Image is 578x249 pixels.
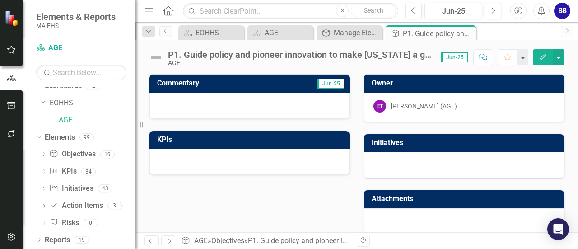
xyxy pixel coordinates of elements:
a: AGE [59,115,135,126]
img: Not Defined [149,50,163,65]
div: ET [373,100,386,113]
a: Risks [49,218,79,228]
div: » » [181,236,350,246]
a: Elements [45,132,75,143]
button: Jun-25 [424,3,482,19]
img: ClearPoint Strategy [5,10,21,26]
div: 43 [98,185,112,193]
input: Search ClearPoint... [183,3,398,19]
a: EOHHS [181,27,242,38]
h3: Owner [372,79,559,87]
a: KPIs [49,166,76,177]
div: P1. Guide policy and pioneer innovation to make [US_STATE] a great state for older adults [403,28,474,39]
a: Manage Elements [319,27,380,38]
div: 19 [75,236,89,244]
div: 2 [86,82,101,90]
span: Jun-25 [441,52,468,62]
a: EOHHS [50,98,135,108]
h3: Attachments [372,195,559,203]
span: Search [364,7,383,14]
a: Objectives [211,236,244,245]
div: 19 [100,150,115,158]
div: 99 [79,133,94,141]
a: Reports [45,235,70,245]
a: Initiatives [49,183,93,194]
div: EOHHS [196,27,242,38]
div: 0 [84,219,98,226]
button: Search [351,5,396,17]
span: Elements & Reports [36,11,116,22]
div: Open Intercom Messenger [547,218,569,240]
input: Search Below... [36,65,126,80]
div: [PERSON_NAME] (AGE) [391,102,457,111]
button: BB [554,3,570,19]
div: 34 [81,168,96,175]
span: Jun-25 [317,79,344,89]
div: Jun-25 [428,6,479,17]
small: MA EHS [36,22,116,29]
a: AGE [36,43,126,53]
div: P1. Guide policy and pioneer innovation to make [US_STATE] a great state for older adults [168,50,432,60]
div: Manage Elements [334,27,380,38]
a: Objectives [49,149,95,160]
a: Action Items [49,201,103,211]
div: AGE [168,60,432,66]
div: 3 [107,202,122,210]
a: AGE [194,236,208,245]
div: P1. Guide policy and pioneer innovation to make [US_STATE] a great state for older adults [248,236,532,245]
div: AGE [265,27,311,38]
h3: KPIs [157,136,345,144]
h3: Initiatives [372,139,559,147]
h3: Commentary [157,79,270,87]
a: AGE [250,27,311,38]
